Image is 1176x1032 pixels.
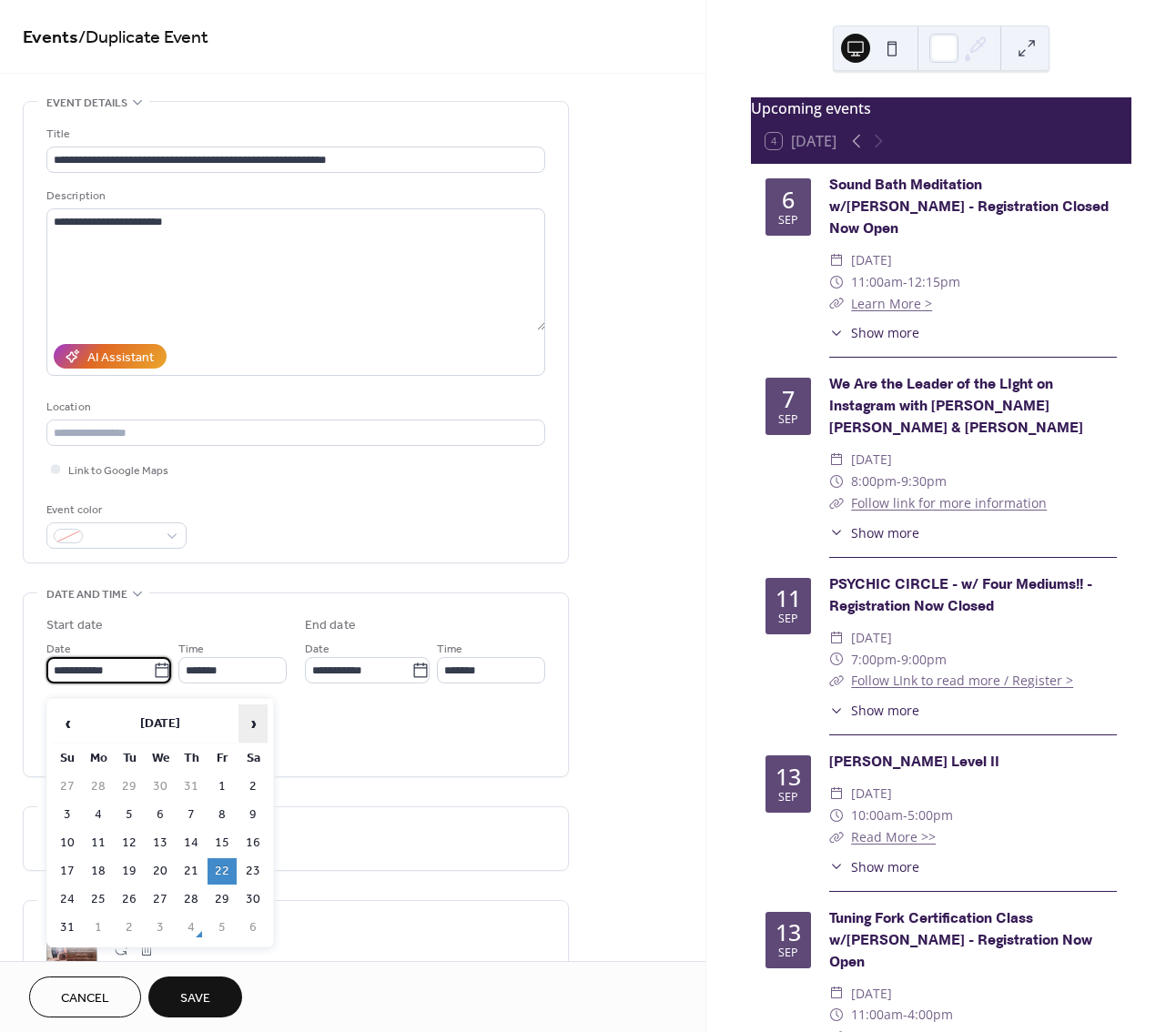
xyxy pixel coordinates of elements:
td: 23 [238,858,268,885]
span: › [239,705,267,742]
div: ​ [829,826,844,848]
td: 3 [146,915,175,941]
div: ​ [829,1004,844,1026]
th: Th [177,745,206,772]
div: AI Assistant [87,349,154,368]
td: 26 [115,886,144,913]
div: ​ [829,627,844,649]
td: 29 [115,774,144,800]
div: Upcoming events [751,97,1131,119]
td: 30 [146,774,175,800]
div: ​ [829,804,844,826]
th: Fr [208,745,237,772]
div: Sep [778,947,798,959]
td: 8 [208,802,237,828]
div: ​ [829,323,844,342]
div: 7 [782,388,795,410]
span: Date [46,640,71,659]
span: Show more [851,701,919,720]
td: 30 [238,886,268,913]
th: [DATE] [84,704,237,744]
span: Link to Google Maps [68,461,168,481]
div: 13 [776,765,801,788]
a: We Are the Leader of the LIght on Instagram with [PERSON_NAME] [PERSON_NAME] & [PERSON_NAME] [829,375,1083,438]
a: Cancel [29,976,141,1017]
span: / Duplicate Event [78,20,208,56]
div: ​ [829,293,844,315]
span: 10:00am [851,804,903,826]
span: [DATE] [851,449,892,470]
span: [DATE] [851,783,892,804]
button: ​Show more [829,323,919,342]
div: ​ [829,249,844,271]
span: Cancel [61,989,109,1008]
a: Tuning Fork Certification Class w/[PERSON_NAME] - Registration Now Open [829,909,1092,972]
button: ​Show more [829,523,919,542]
div: Sep [778,613,798,625]
a: Read More >> [851,828,936,845]
span: 12:15pm [907,271,960,293]
td: 13 [146,830,175,856]
div: 6 [782,188,795,211]
td: 28 [84,774,113,800]
span: Show more [851,523,919,542]
span: 5:00pm [907,804,953,826]
td: 24 [53,886,82,913]
button: ​Show more [829,857,919,876]
div: End date [305,616,356,635]
div: ​ [829,701,844,720]
span: [DATE] [851,627,892,649]
td: 16 [238,830,268,856]
div: Sep [778,792,798,804]
span: 8:00pm [851,470,897,492]
div: Sep [778,414,798,426]
td: 1 [208,774,237,800]
div: ; [46,924,97,975]
td: 2 [115,915,144,941]
td: 2 [238,774,268,800]
td: 7 [177,802,206,828]
td: 15 [208,830,237,856]
a: Follow LInk to read more / Register > [851,672,1073,689]
a: PSYCHIC CIRCLE - w/ Four Mediums!! - Registration Now Closed [829,575,1092,616]
span: 7:00pm [851,649,897,671]
a: Sound Bath Meditation w/[PERSON_NAME] - Registration Closed Now Open [829,176,1109,238]
span: 4:00pm [907,1004,953,1026]
div: ​ [829,449,844,470]
span: - [897,470,901,492]
a: Follow link for more information [851,494,1047,511]
th: Su [53,745,82,772]
div: ​ [829,649,844,671]
td: 20 [146,858,175,885]
span: - [903,804,907,826]
span: 9:30pm [901,470,947,492]
div: 11 [776,587,801,610]
td: 14 [177,830,206,856]
button: AI Assistant [54,344,167,369]
td: 28 [177,886,206,913]
td: 31 [177,774,206,800]
div: ​ [829,857,844,876]
td: 21 [177,858,206,885]
td: 6 [146,802,175,828]
span: 11:00am [851,1004,903,1026]
span: - [903,271,907,293]
span: Show more [851,323,919,342]
div: Sep [778,215,798,227]
td: 1 [84,915,113,941]
td: 27 [146,886,175,913]
span: Time [178,640,204,659]
span: - [897,649,901,671]
div: ​ [829,470,844,492]
td: 31 [53,915,82,941]
span: - [903,1004,907,1026]
th: Mo [84,745,113,772]
a: Learn More > [851,295,932,312]
td: 11 [84,830,113,856]
td: 18 [84,858,113,885]
td: 4 [84,802,113,828]
div: Description [46,187,542,206]
td: 22 [208,858,237,885]
div: Location [46,398,542,417]
span: 11:00am [851,271,903,293]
